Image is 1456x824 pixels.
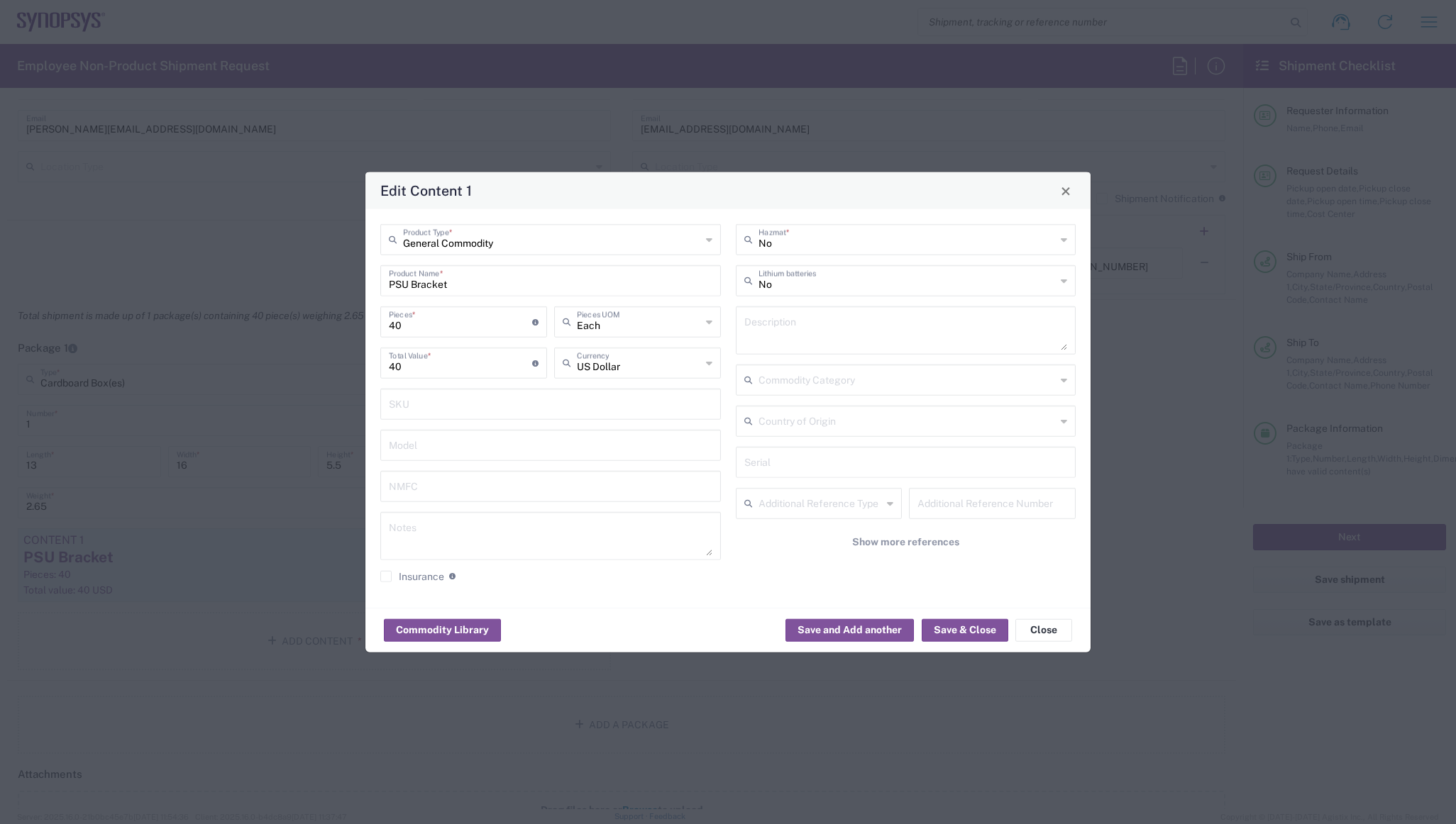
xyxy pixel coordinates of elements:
span: Show more references [852,535,959,549]
h4: Edit Content 1 [380,180,472,201]
button: Close [1056,181,1076,201]
button: Save and Add another [785,618,914,641]
button: Save & Close [922,618,1008,641]
label: Insurance [380,571,444,582]
button: Close [1015,618,1072,641]
button: Commodity Library [384,618,501,641]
